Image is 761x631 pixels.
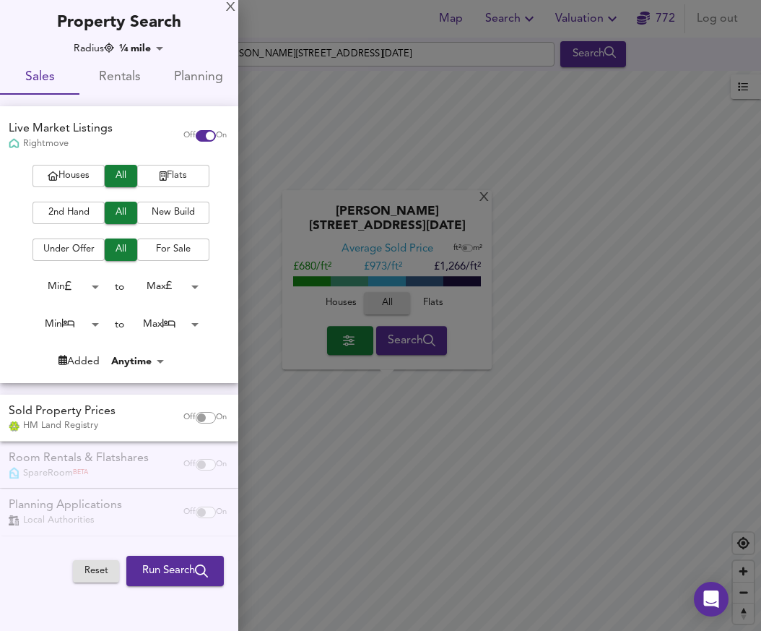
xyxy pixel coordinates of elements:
span: Off [183,130,196,142]
span: New Build [144,205,202,221]
button: Run Search [126,556,224,586]
img: Land Registry [9,421,19,432]
div: Open Intercom Messenger [694,582,729,617]
span: All [112,168,130,184]
div: HM Land Registry [9,419,116,432]
span: Rentals [88,66,150,89]
div: Radius [74,41,114,56]
div: Min [25,275,104,298]
span: All [112,205,130,221]
div: Max [124,313,204,335]
img: Rightmove [9,138,19,150]
button: Flats [137,165,209,187]
button: For Sale [137,239,209,261]
span: Under Offer [40,241,97,258]
button: Under Offer [32,239,105,261]
button: 2nd Hand [32,202,105,224]
span: Reset [80,563,112,580]
button: Houses [32,165,105,187]
span: For Sale [144,241,202,258]
div: ¼ mile [115,41,168,56]
div: Rightmove [9,137,113,150]
div: to [115,280,124,294]
div: Sold Property Prices [9,403,116,420]
div: Live Market Listings [9,121,113,137]
span: Flats [144,168,202,184]
span: Sales [9,66,71,89]
button: Reset [73,560,119,583]
div: Min [25,313,104,335]
span: Run Search [142,562,208,580]
div: X [226,3,235,13]
div: to [115,317,124,332]
div: Anytime [107,354,169,369]
span: On [216,130,227,142]
span: On [216,412,227,424]
div: Added [58,354,100,369]
button: New Build [137,202,209,224]
span: Planning [168,66,230,89]
button: All [105,165,137,187]
div: Max [124,275,204,298]
span: Off [183,412,196,424]
button: All [105,202,137,224]
button: All [105,239,137,261]
span: All [112,241,130,258]
span: 2nd Hand [40,205,97,221]
span: Houses [40,168,97,184]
